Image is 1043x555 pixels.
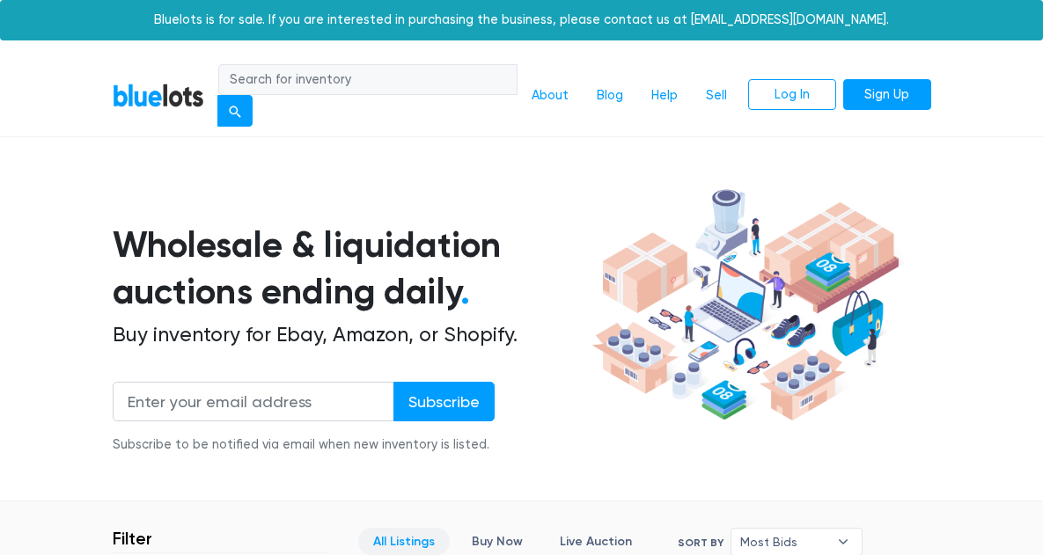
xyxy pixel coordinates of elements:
input: Enter your email address [113,382,394,421]
div: Subscribe to be notified via email when new inventory is listed. [113,435,495,455]
img: hero-ee84e7d0318cb26816c560f6b4441b76977f77a177738b4e94f68c95b2b83dbb.png [587,183,905,427]
input: Subscribe [393,382,495,421]
h3: Filter [113,528,152,549]
a: Blog [583,79,637,113]
a: About [518,79,583,113]
h1: Wholesale & liquidation auctions ending daily [113,222,587,315]
label: Sort By [678,535,723,551]
a: BlueLots [113,83,204,108]
a: Sell [692,79,741,113]
h2: Buy inventory for Ebay, Amazon, or Shopify. [113,323,587,347]
span: . [460,270,470,313]
b: ▾ [825,529,862,555]
a: Live Auction [545,528,647,555]
a: Buy Now [457,528,538,555]
a: Help [637,79,692,113]
span: Most Bids [740,529,828,555]
input: Search for inventory [218,64,518,96]
a: Log In [748,79,836,111]
a: Sign Up [843,79,931,111]
a: All Listings [358,528,450,555]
